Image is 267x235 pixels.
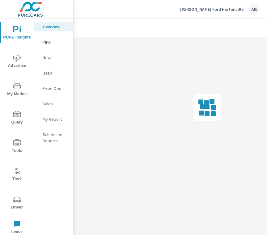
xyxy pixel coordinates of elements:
[43,85,68,91] p: Fixed Ops
[2,26,32,41] span: PURE Insights
[43,39,68,45] p: PIPA
[34,53,73,62] div: New
[248,4,260,15] div: AB
[43,132,68,144] p: Scheduled Reports
[34,38,73,47] div: PIPA
[2,196,32,211] span: Driver
[43,24,68,30] p: Overview
[2,111,32,126] span: Query
[2,139,32,154] span: Tools
[2,168,32,183] span: Tier2
[34,22,73,31] div: Overview
[43,101,68,107] p: Sales
[34,68,73,78] div: Used
[43,70,68,76] p: Used
[180,6,244,12] p: [PERSON_NAME] Ford Hortonville
[34,99,73,108] div: Sales
[2,83,32,98] span: My Market
[43,116,68,122] p: My Report
[34,130,73,145] div: Scheduled Reports
[34,115,73,124] div: My Report
[43,55,68,61] p: New
[34,84,73,93] div: Fixed Ops
[2,54,32,69] span: Advertise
